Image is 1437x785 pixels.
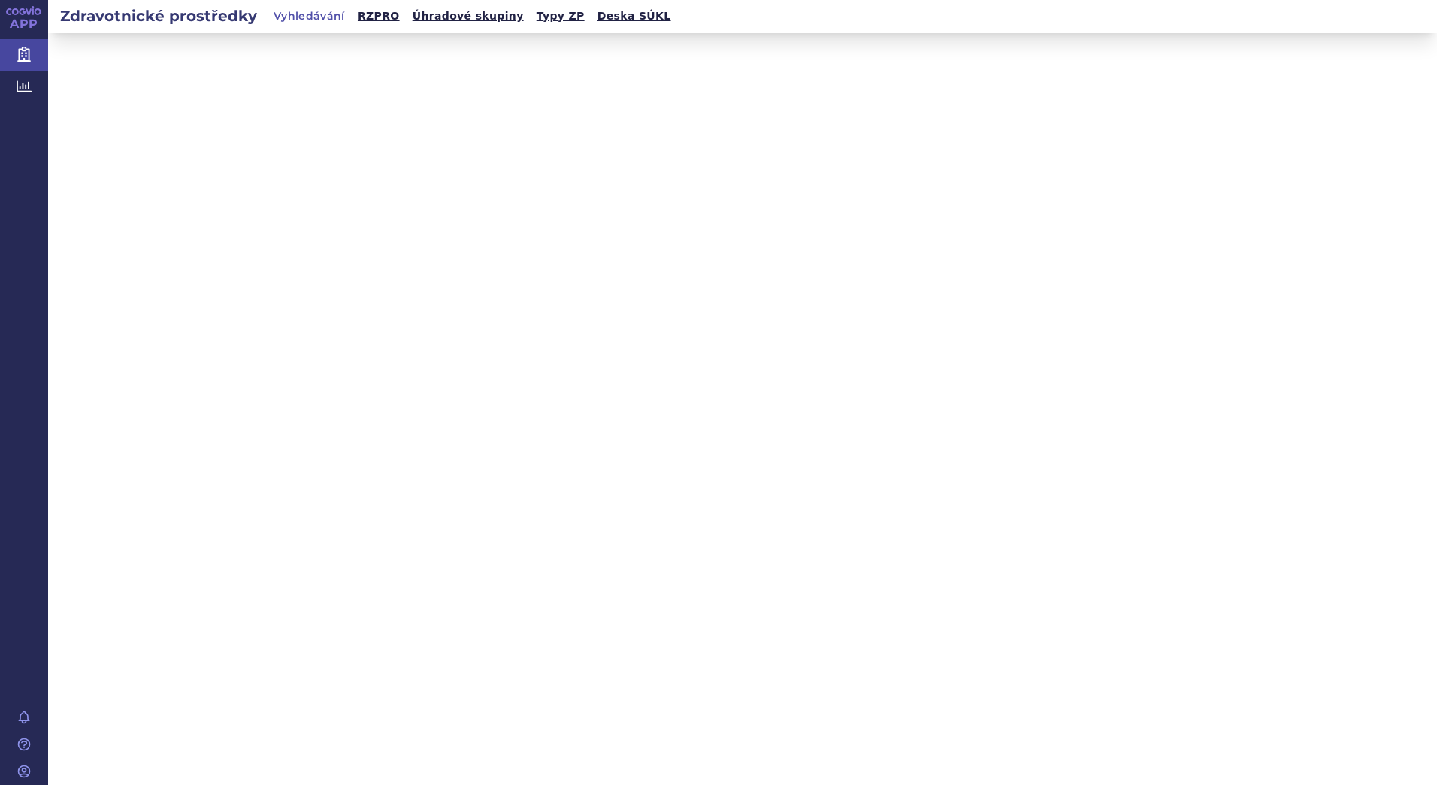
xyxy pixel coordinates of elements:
[48,5,269,26] h2: Zdravotnické prostředky
[593,6,676,26] a: Deska SÚKL
[353,6,404,26] a: RZPRO
[269,6,349,27] a: Vyhledávání
[408,6,528,26] a: Úhradové skupiny
[532,6,589,26] a: Typy ZP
